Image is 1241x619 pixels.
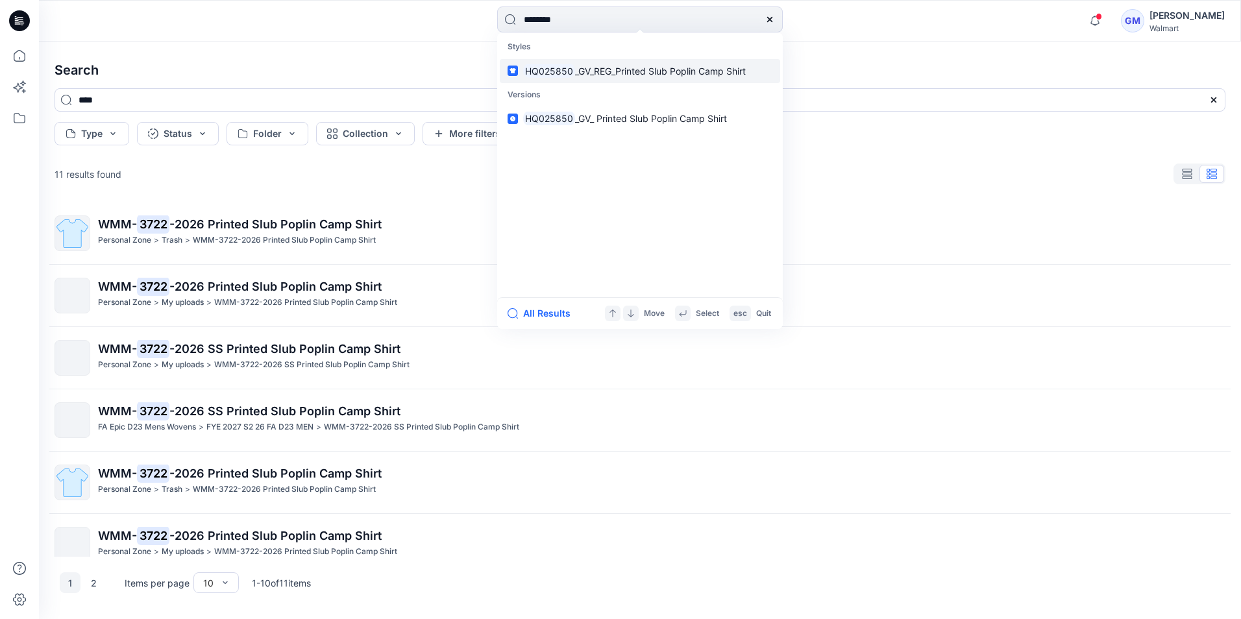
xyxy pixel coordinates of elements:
[137,339,169,358] mark: 3722
[125,576,190,590] p: Items per page
[756,307,771,321] p: Quit
[98,467,137,480] span: WMM-
[500,35,780,59] p: Styles
[1149,8,1225,23] div: [PERSON_NAME]
[575,113,727,124] span: _GV_ Printed Slub Poplin Camp Shirt
[316,420,321,434] p: >
[169,467,382,480] span: -2026 Printed Slub Poplin Camp Shirt
[98,404,137,418] span: WMM-
[154,358,159,372] p: >
[575,66,746,77] span: _GV_REG_Printed Slub Poplin Camp Shirt
[137,215,169,233] mark: 3722
[98,217,137,231] span: WMM-
[47,457,1233,508] a: WMM-3722-2026 Printed Slub Poplin Camp ShirtPersonal Zone>Trash>WMM-3722-2026 Printed Slub Poplin...
[137,122,219,145] button: Status
[47,519,1233,570] a: WMM-3722-2026 Printed Slub Poplin Camp ShirtPersonal Zone>My uploads>WMM-3722-2026 Printed Slub P...
[214,358,410,372] p: WMM-3722-2026 SS Printed Slub Poplin Camp Shirt
[199,420,204,434] p: >
[227,122,308,145] button: Folder
[47,270,1233,321] a: WMM-3722-2026 Printed Slub Poplin Camp ShirtPersonal Zone>My uploads>WMM-3722-2026 Printed Slub P...
[185,483,190,496] p: >
[644,307,665,321] p: Move
[169,280,382,293] span: -2026 Printed Slub Poplin Camp Shirt
[206,545,212,559] p: >
[60,572,80,593] button: 1
[169,404,400,418] span: -2026 SS Printed Slub Poplin Camp Shirt
[423,122,512,145] button: More filters
[98,358,151,372] p: Personal Zone
[162,483,182,496] p: Trash
[98,545,151,559] p: Personal Zone
[214,545,397,559] p: WMM-3722-2026 Printed Slub Poplin Camp Shirt
[169,342,400,356] span: -2026 SS Printed Slub Poplin Camp Shirt
[55,167,121,181] p: 11 results found
[252,576,311,590] p: 1 - 10 of 11 items
[203,576,214,590] div: 10
[47,332,1233,383] a: WMM-3722-2026 SS Printed Slub Poplin Camp ShirtPersonal Zone>My uploads>WMM-3722-2026 SS Printed ...
[47,394,1233,446] a: WMM-3722-2026 SS Printed Slub Poplin Camp ShirtFA Epic D23 Mens Wovens>FYE 2027 S2 26 FA D23 MEN>...
[98,529,137,542] span: WMM-
[1121,9,1144,32] div: GM
[137,526,169,544] mark: 3722
[154,545,159,559] p: >
[316,122,415,145] button: Collection
[206,296,212,309] p: >
[500,59,780,83] a: HQ025850_GV_REG_Printed Slub Poplin Camp Shirt
[98,342,137,356] span: WMM-
[500,83,780,107] p: Versions
[500,106,780,130] a: HQ025850_GV_ Printed Slub Poplin Camp Shirt
[206,420,313,434] p: FYE 2027 S2 26 FA D23 MEN
[137,464,169,482] mark: 3722
[44,52,1236,88] h4: Search
[162,296,204,309] p: My uploads
[162,545,204,559] p: My uploads
[193,483,376,496] p: WMM-3722-2026 Printed Slub Poplin Camp Shirt
[98,420,196,434] p: FA Epic D23 Mens Wovens
[523,111,575,126] mark: HQ025850
[162,358,204,372] p: My uploads
[98,483,151,496] p: Personal Zone
[98,234,151,247] p: Personal Zone
[98,296,151,309] p: Personal Zone
[206,358,212,372] p: >
[98,280,137,293] span: WMM-
[508,306,579,321] button: All Results
[137,402,169,420] mark: 3722
[324,420,519,434] p: WMM-3722-2026 SS Printed Slub Poplin Camp Shirt
[523,64,575,79] mark: HQ025850
[83,572,104,593] button: 2
[214,296,397,309] p: WMM-3722-2026 Printed Slub Poplin Camp Shirt
[733,307,747,321] p: esc
[169,529,382,542] span: -2026 Printed Slub Poplin Camp Shirt
[185,234,190,247] p: >
[55,122,129,145] button: Type
[154,234,159,247] p: >
[169,217,382,231] span: -2026 Printed Slub Poplin Camp Shirt
[137,277,169,295] mark: 3722
[1149,23,1225,33] div: Walmart
[193,234,376,247] p: WMM-3722-2026 Printed Slub Poplin Camp Shirt
[162,234,182,247] p: Trash
[47,208,1233,259] a: WMM-3722-2026 Printed Slub Poplin Camp ShirtPersonal Zone>Trash>WMM-3722-2026 Printed Slub Poplin...
[154,296,159,309] p: >
[696,307,719,321] p: Select
[154,483,159,496] p: >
